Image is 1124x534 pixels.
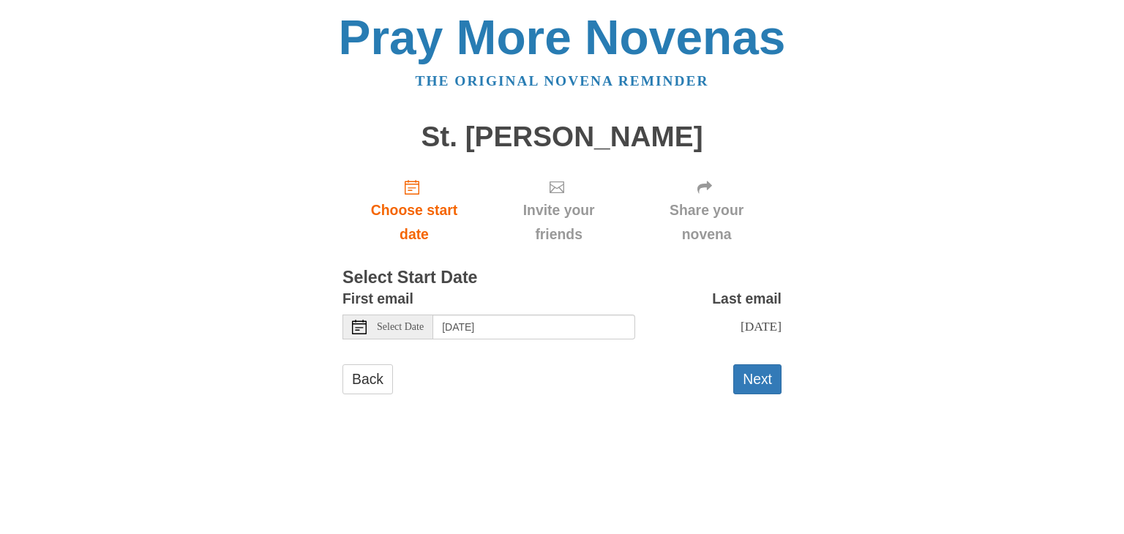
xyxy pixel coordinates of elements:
[741,319,782,334] span: [DATE]
[357,198,471,247] span: Choose start date
[339,10,786,64] a: Pray More Novenas
[416,73,709,89] a: The original novena reminder
[342,268,782,287] h3: Select Start Date
[342,287,413,311] label: First email
[501,198,617,247] span: Invite your friends
[486,167,632,254] div: Click "Next" to confirm your start date first.
[342,167,486,254] a: Choose start date
[632,167,782,254] div: Click "Next" to confirm your start date first.
[712,287,782,311] label: Last email
[646,198,767,247] span: Share your novena
[342,121,782,153] h1: St. [PERSON_NAME]
[733,364,782,394] button: Next
[342,364,393,394] a: Back
[377,322,424,332] span: Select Date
